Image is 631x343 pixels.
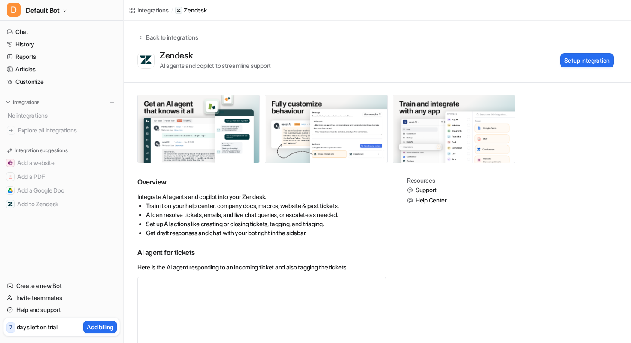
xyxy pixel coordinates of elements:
[3,304,120,316] a: Help and support
[3,63,120,75] a: Articles
[407,197,413,203] img: support.svg
[407,187,413,193] img: support.svg
[146,201,386,210] li: Train it on your help center, company docs, macros, website & past tickets.
[3,156,120,170] button: Add a websiteAdd a website
[15,147,67,154] p: Integration suggestions
[9,324,12,331] p: 7
[5,108,120,122] div: No integrations
[3,98,42,107] button: Integrations
[137,6,169,15] div: Integrations
[3,124,120,136] a: Explore all integrations
[146,219,386,228] li: Set up AI actions like creating or closing tickets, tagging, and triaging.
[407,177,447,184] div: Resources
[109,99,115,105] img: menu_add.svg
[3,26,120,38] a: Chat
[7,3,21,17] span: D
[8,160,13,165] img: Add a website
[137,263,386,272] p: Here is the AI agent responding to an incoming ticket and also tagging the tickets.
[3,51,120,63] a: Reports
[8,174,13,179] img: Add a PDF
[18,123,116,137] span: Explore all integrations
[3,184,120,197] button: Add a Google DocAdd a Google Doc
[8,188,13,193] img: Add a Google Doc
[560,53,614,67] button: Setup Integration
[83,321,117,333] button: Add billing
[17,322,58,331] p: days left on trial
[7,126,15,135] img: explore all integrations
[3,280,120,292] a: Create a new Bot
[140,55,152,65] img: Zendesk logo
[137,192,386,201] p: Integrate AI agents and copilot into your Zendesk.
[175,6,206,15] a: Zendesk
[137,248,386,257] h2: AI agent for tickets
[8,202,13,207] img: Add to Zendesk
[171,6,173,14] span: /
[416,186,437,194] span: Support
[407,196,447,205] button: Help Center
[3,170,120,184] button: Add a PDFAdd a PDF
[137,33,198,50] button: Back to integrations
[3,197,120,211] button: Add to ZendeskAdd to Zendesk
[3,292,120,304] a: Invite teammates
[407,186,447,194] button: Support
[146,210,386,219] li: AI can resolve tickets, emails, and live chat queries, or escalate as needed.
[3,38,120,50] a: History
[416,196,447,205] span: Help Center
[5,99,11,105] img: expand menu
[146,228,386,237] li: Get draft responses and chat with your bot right in the sidebar.
[87,322,113,331] p: Add billing
[160,50,196,61] div: Zendesk
[13,99,39,106] p: Integrations
[26,4,60,16] span: Default Bot
[137,177,386,187] h2: Overview
[160,61,271,70] div: AI agents and copilot to streamline support
[3,76,120,88] a: Customize
[184,6,206,15] p: Zendesk
[129,6,169,15] a: Integrations
[143,33,198,42] div: Back to integrations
